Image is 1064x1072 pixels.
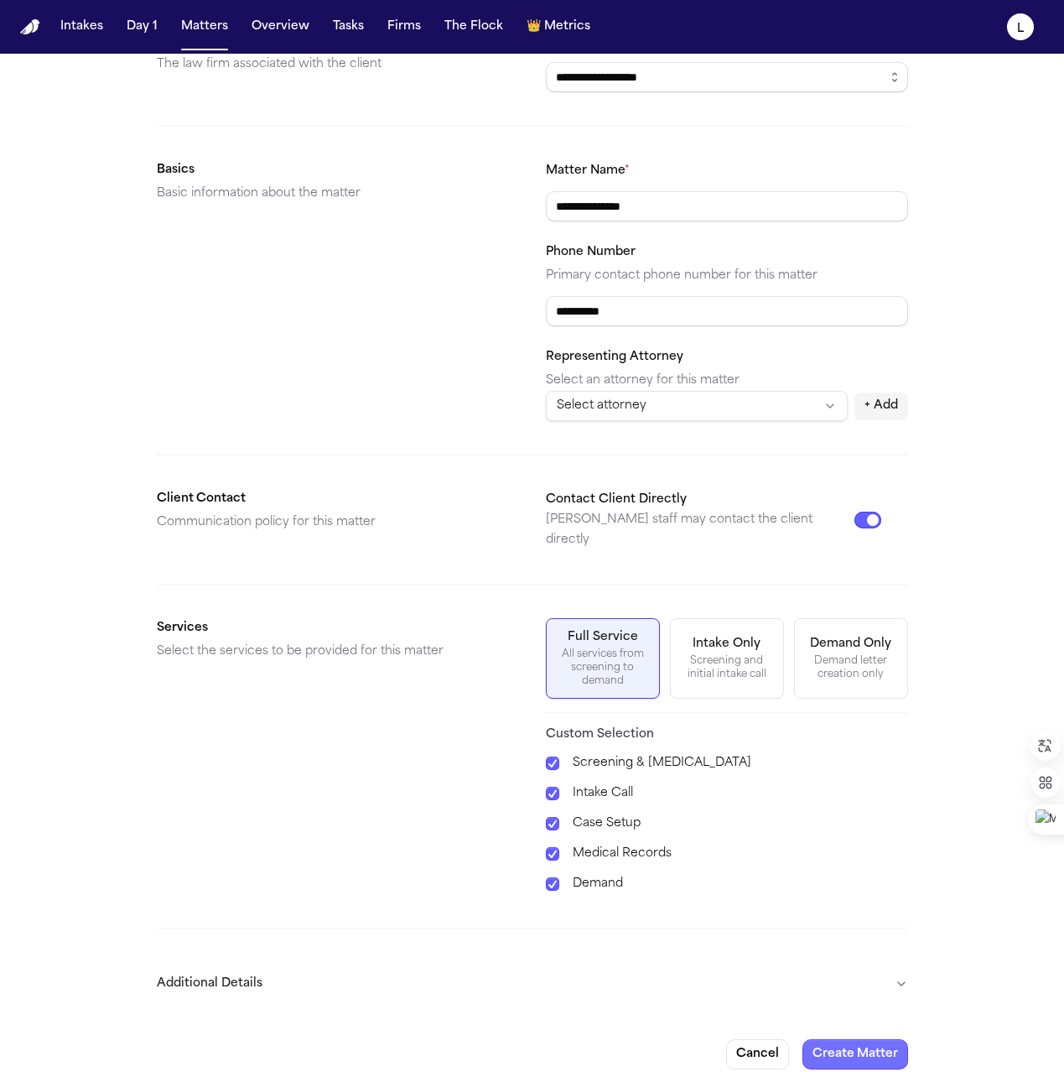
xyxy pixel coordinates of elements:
div: Intake Only [693,636,760,653]
label: Representing Attorney [546,351,683,363]
label: Phone Number [546,246,636,258]
label: Screening & [MEDICAL_DATA] [573,753,908,773]
div: All services from screening to demand [557,648,649,688]
label: Case Setup [573,814,908,834]
h2: Services [157,618,519,638]
label: Matter Name [546,164,630,177]
p: Communication policy for this matter [157,513,519,533]
label: Contact Client Directly [546,493,687,506]
p: [PERSON_NAME] staff may contact the client directly [546,510,854,550]
button: Intakes [54,12,110,42]
p: The law firm associated with the client [157,55,519,75]
label: Medical Records [573,844,908,864]
p: Select an attorney for this matter [546,371,908,391]
button: Create Matter [802,1039,908,1069]
button: Demand OnlyDemand letter creation only [794,618,908,699]
label: Intake Call [573,783,908,804]
p: Primary contact phone number for this matter [546,266,908,286]
button: crownMetrics [520,12,597,42]
div: Full Service [568,629,638,646]
div: Demand letter creation only [805,654,897,681]
button: Full ServiceAll services from screening to demand [546,618,660,699]
button: Cancel [726,1039,789,1069]
a: Home [20,19,40,35]
input: Select a firm [546,62,908,92]
h2: Client Contact [157,489,519,509]
button: Select attorney [546,391,848,421]
button: The Flock [438,12,510,42]
button: Additional Details [157,962,908,1006]
p: Select the services to be provided for this matter [157,642,519,662]
button: Intake OnlyScreening and initial intake call [670,618,784,699]
p: Basic information about the matter [157,184,519,204]
button: Overview [245,12,316,42]
button: Tasks [326,12,371,42]
h2: Basics [157,160,519,180]
label: Demand [573,874,908,894]
h3: Custom Selection [546,726,908,743]
button: Day 1 [120,12,164,42]
div: Demand Only [810,636,891,653]
img: Finch Logo [20,19,40,35]
button: Firms [381,12,428,42]
div: Screening and initial intake call [681,654,773,681]
button: + Add [854,393,908,419]
button: Matters [174,12,235,42]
